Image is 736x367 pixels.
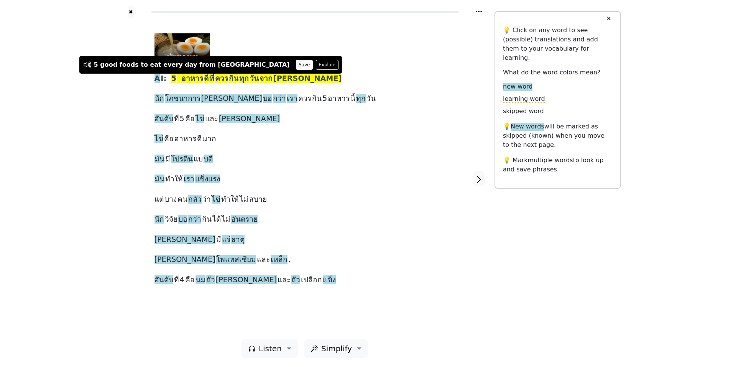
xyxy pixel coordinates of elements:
span: ทำให้ [221,195,239,204]
span: วัน [250,74,259,84]
span: ถั่ว [291,275,300,285]
span: อันดับ [154,114,173,124]
span: 4 [180,275,184,285]
span: วิจัย [165,215,177,224]
span: มาก [202,134,216,144]
span: กิน [229,74,238,84]
span: นัก [154,215,164,224]
span: คือ [164,134,174,144]
span: ควร [215,74,228,84]
span: ที่ [209,74,214,84]
span: [PERSON_NAME] [273,74,342,84]
span: คือ [185,275,195,285]
span: [PERSON_NAME] [154,235,215,245]
span: อาหาร [181,74,203,84]
span: เปลือก [301,275,322,285]
span: ธาตุ [231,235,245,245]
span: I: [161,74,166,84]
span: กว่า [188,215,201,224]
span: กิน [202,215,212,224]
span: ไม่ [222,215,230,224]
button: ✕ [601,12,616,26]
img: newnewnewnewnewnewnew-thumbna.jpg [154,33,210,66]
span: Listen [259,343,282,354]
span: คือ [185,114,195,124]
span: มัน [154,155,164,164]
span: เหล็ก [271,255,287,265]
span: บอ [178,215,187,224]
p: 💡 will be marked as skipped (known) when you move to the next page. [503,122,613,150]
span: บอ [263,94,272,104]
span: และ [257,255,270,265]
span: New words [511,123,544,131]
span: คน [177,195,187,204]
span: จาก [260,74,273,84]
span: แต่ [154,195,164,204]
span: นัก [154,94,164,104]
span: ถั่ว [206,275,215,285]
span: และ [205,114,218,124]
span: . [288,255,291,265]
span: อันตราย [231,215,258,224]
span: ที่ [174,114,179,124]
span: ไข่ [154,134,163,144]
span: 5 [322,94,327,104]
p: 💡 Click on any word to see (possible) translations and add them to your vocabulary for learning. [503,26,613,63]
span: กลัว [188,195,202,204]
button: Simplify [304,339,368,358]
span: ทำให้ [165,174,183,184]
span: สบาย [249,195,267,204]
span: แข็ง [323,275,336,285]
span: นม [195,275,205,285]
span: 5 [171,74,176,84]
span: และ [278,275,291,285]
span: ว่า [202,195,211,204]
span: แข็งแรง [195,174,220,184]
span: ที่ [174,275,179,285]
span: ทุก [239,74,249,84]
span: multiple words [528,156,573,164]
span: มี [216,235,221,245]
span: ไข่ [195,114,204,124]
span: โปรตีน [171,155,193,164]
span: ทุก [356,94,366,104]
span: เรา [287,94,297,104]
span: ดี [204,74,209,84]
span: learning word [503,95,545,103]
span: บดี [204,155,213,164]
span: กว่า [273,94,286,104]
span: อาหาร [174,134,196,144]
span: Simplify [321,343,352,354]
span: [PERSON_NAME] [154,255,215,265]
span: โภชนาการ [165,94,200,104]
span: ได้ [212,215,221,224]
span: มัน [154,174,164,184]
span: แร่ [222,235,230,245]
h6: What do the word colors mean? [503,69,613,76]
span: นี้ [350,94,355,104]
span: 5 [180,114,184,124]
span: วัน [366,94,376,104]
span: A [154,74,160,84]
button: Listen [242,339,298,358]
span: มี [165,155,170,164]
span: แบ [194,155,203,164]
button: Save [296,60,313,70]
span: เรา [184,174,194,184]
span: [PERSON_NAME] [201,94,262,104]
span: โพแทสเซียม [216,255,256,265]
span: skipped word [503,107,544,115]
div: 5 good foods to eat every day from [GEOGRAPHIC_DATA] [94,60,290,69]
button: Explain [316,60,338,70]
span: อาหาร [328,94,350,104]
span: ไข่ [212,195,220,204]
span: ไม่ [240,195,248,204]
span: ดี [197,134,202,144]
span: new word [503,83,532,91]
button: ✖ [128,6,134,18]
p: 💡 Mark to look up and save phrases. [503,156,613,174]
span: อันดับ [154,275,173,285]
span: [PERSON_NAME] [219,114,280,124]
span: [PERSON_NAME] [216,275,277,285]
